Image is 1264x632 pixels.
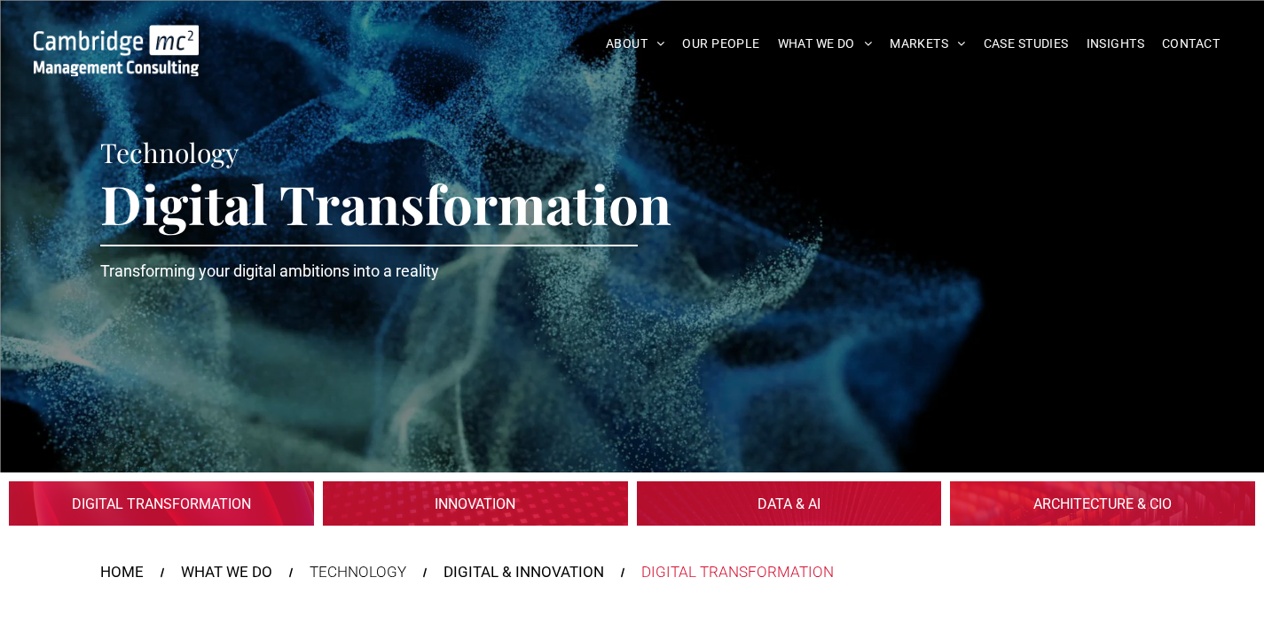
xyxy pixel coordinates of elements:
span: Transforming your digital ambitions into a reality [100,261,439,280]
a: WHAT WE DO [769,30,882,58]
a: INSIGHTS [1078,30,1153,58]
nav: Breadcrumbs [100,561,1165,584]
div: TECHNOLOGY [310,561,406,584]
a: DIGITAL & INNOVATION > ARCHITECTURE & CIO | Build and Optimise a Future-Ready Digital Architecture [950,481,1255,526]
a: OUR PEOPLE [673,30,768,58]
span: Digital Transformation [100,168,671,238]
a: DIGITAL & INNOVATION > DATA & AI | Experts at Using Data to Unlock Value for Your Business [637,481,942,526]
span: Technology [100,135,239,170]
div: DIGITAL TRANSFORMATION [641,561,834,584]
a: CASE STUDIES [975,30,1078,58]
a: HOME [100,561,144,584]
a: CONTACT [1153,30,1229,58]
a: WHAT WE DO [181,561,272,584]
a: Your Business Transformed | Cambridge Management Consulting [34,27,199,46]
a: Innovation | Consulting services to unlock your innovation pipeline | Cambridge Management Consul... [323,481,628,526]
a: Digital Transformation | Innovation | Cambridge Management Consulting [9,481,314,526]
img: Go to Homepage [34,25,199,76]
a: ABOUT [597,30,674,58]
a: MARKETS [881,30,974,58]
a: DIGITAL & INNOVATION [444,561,604,584]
